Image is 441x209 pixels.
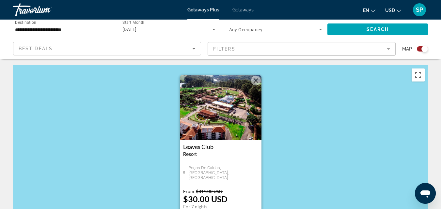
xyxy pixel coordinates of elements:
[232,7,254,12] a: Getaways
[196,188,223,194] span: $819.00 USD
[122,20,144,25] span: Start Month
[15,20,36,24] span: Destination
[19,45,196,52] mat-select: Sort by
[385,6,401,15] button: Change currency
[251,76,261,85] button: Close
[183,152,197,157] span: Resort
[363,8,369,13] span: en
[412,68,425,82] button: Toggle fullscreen view
[208,42,396,56] button: Filter
[416,7,423,13] span: SP
[229,27,263,32] span: Any Occupancy
[183,143,258,150] a: Leaves Club
[415,183,436,204] iframe: Button to launch messaging window
[13,1,78,18] a: Travorium
[327,23,428,35] button: Search
[363,6,375,15] button: Change language
[183,188,194,194] span: From
[19,46,53,51] span: Best Deals
[188,165,258,180] span: Poços de Caldas, [GEOGRAPHIC_DATA], [GEOGRAPHIC_DATA]
[183,194,228,204] p: $30.00 USD
[187,7,219,12] a: Getaways Plus
[367,27,389,32] span: Search
[402,44,412,53] span: Map
[411,3,428,17] button: User Menu
[385,8,395,13] span: USD
[122,27,137,32] span: [DATE]
[180,75,261,140] img: DU63E01X.jpg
